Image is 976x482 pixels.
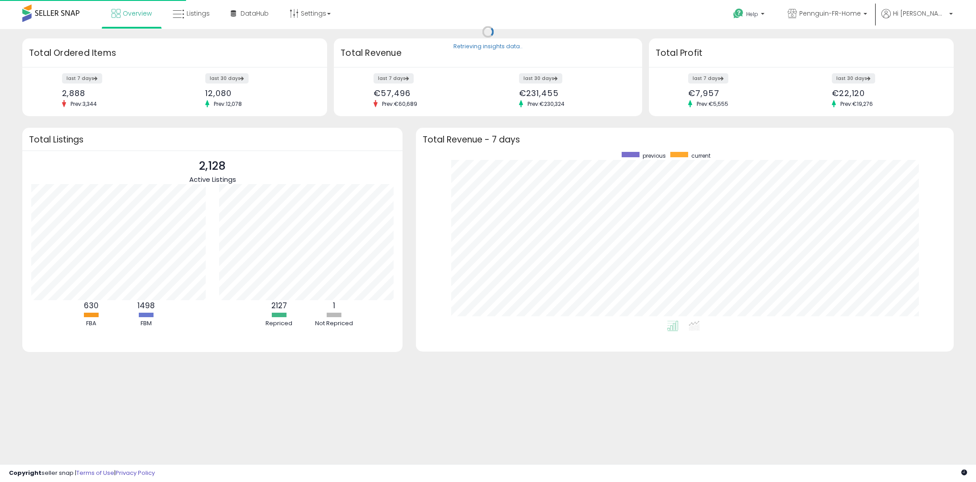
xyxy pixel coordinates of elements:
span: Pennguin-FR-Home [799,9,861,18]
span: Prev: €5,555 [692,100,733,108]
span: previous [643,152,666,159]
div: FBM [119,319,173,328]
div: €22,120 [832,88,938,98]
div: €7,957 [688,88,794,98]
div: FBA [64,319,118,328]
div: €57,496 [374,88,481,98]
b: 630 [84,300,99,311]
span: Active Listings [189,175,236,184]
label: last 7 days [688,73,728,84]
b: 1 [333,300,335,311]
span: Help [746,10,758,18]
h3: Total Listings [29,136,396,143]
span: Overview [123,9,152,18]
span: Prev: €60,689 [378,100,422,108]
label: last 30 days [832,73,875,84]
p: 2,128 [189,158,236,175]
h3: Total Profit [656,47,947,59]
a: Help [726,1,773,29]
span: Prev: 3,344 [66,100,101,108]
b: 1498 [137,300,155,311]
div: 12,080 [205,88,311,98]
div: €231,455 [519,88,627,98]
h3: Total Revenue [341,47,635,59]
label: last 30 days [519,73,562,84]
span: Prev: €19,276 [836,100,877,108]
label: last 7 days [374,73,414,84]
span: Prev: 12,078 [209,100,246,108]
label: last 30 days [205,73,249,84]
div: 2,888 [62,88,168,98]
label: last 7 days [62,73,102,84]
span: DataHub [241,9,269,18]
a: Hi [PERSON_NAME] [881,9,953,29]
div: Repriced [252,319,306,328]
span: Hi [PERSON_NAME] [893,9,947,18]
div: Not Repriced [307,319,361,328]
div: Retrieving insights data.. [453,43,523,51]
span: Prev: €230,324 [523,100,569,108]
span: Listings [187,9,210,18]
i: Get Help [733,8,744,19]
h3: Total Ordered Items [29,47,320,59]
b: 2127 [271,300,287,311]
h3: Total Revenue - 7 days [423,136,947,143]
span: current [691,152,710,159]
